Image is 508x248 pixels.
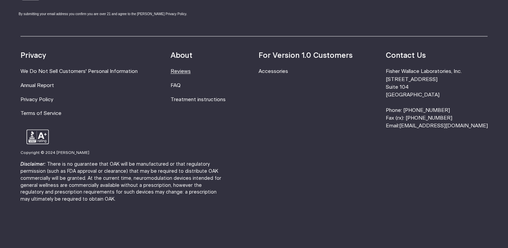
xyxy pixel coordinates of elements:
p: There is no guarantee that OAK will be manufactured or that regulatory permission (such as FDA ap... [20,161,226,203]
strong: Privacy [20,51,46,59]
a: Reviews [171,69,191,74]
a: [EMAIL_ADDRESS][DOMAIN_NAME] [399,123,488,128]
a: We Do Not Sell Customers' Personal Information [20,69,138,74]
strong: Disclaimer: [20,162,46,166]
a: Privacy Policy [20,97,53,102]
a: Annual Report [20,83,54,88]
a: Terms of Service [20,111,61,116]
strong: About [171,51,192,59]
strong: Contact Us [385,51,425,59]
div: By submitting your email address you confirm you are over 21 and agree to the [PERSON_NAME] Priva... [19,11,209,16]
a: Treatment instructions [171,97,226,102]
a: FAQ [171,83,181,88]
strong: For Version 1.0 Customers [259,51,353,59]
small: Copyright © 2024 [PERSON_NAME] [20,151,89,154]
li: Fisher Wallace Laboratories, Inc. [STREET_ADDRESS] Suite 104 [GEOGRAPHIC_DATA] Phone: [PHONE_NUMB... [385,67,488,129]
a: Accessories [259,69,288,74]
